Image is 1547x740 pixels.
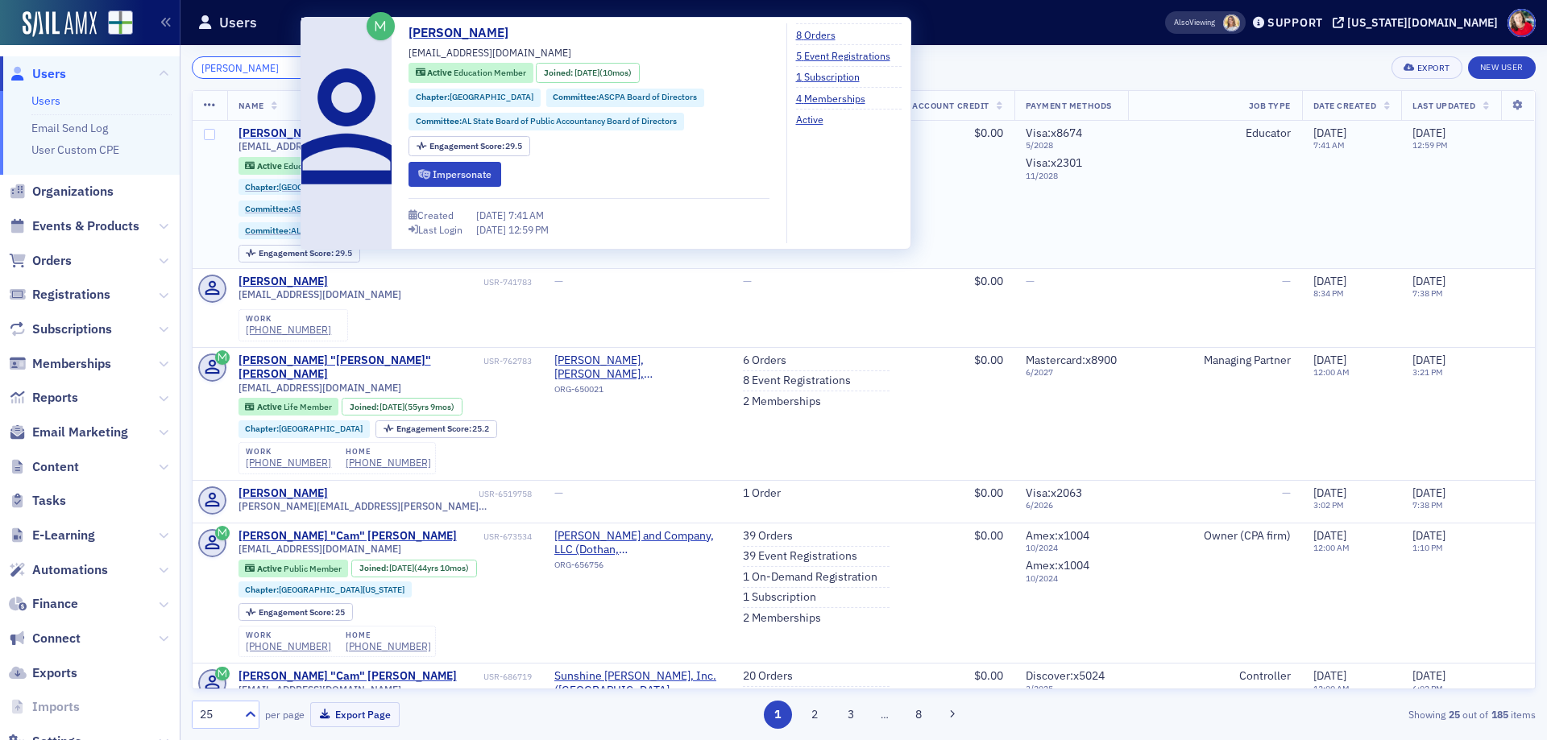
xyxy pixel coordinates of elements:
[238,398,339,415] div: Active: Active: Life Member
[1412,542,1443,553] time: 1:10 PM
[1174,17,1215,28] span: Viewing
[9,561,108,579] a: Automations
[246,457,331,469] div: [PHONE_NUMBER]
[796,48,902,63] a: 5 Event Registrations
[259,606,335,618] span: Engagement Score :
[9,492,66,510] a: Tasks
[873,707,896,721] span: …
[743,529,793,544] a: 39 Orders
[1282,274,1291,288] span: —
[359,563,390,573] span: Joined :
[974,486,1003,500] span: $0.00
[409,162,501,187] button: Impersonate
[1026,558,1089,573] span: Amex : x1004
[346,640,431,652] div: [PHONE_NUMBER]
[743,395,821,409] a: 2 Memberships
[1026,171,1117,181] span: 11 / 2028
[974,528,1003,543] span: $0.00
[429,140,506,151] span: Engagement Score :
[245,225,506,236] a: Committee:AL State Board of Public Accountancy Board of Directors
[796,91,877,105] a: 4 Memberships
[554,353,720,382] a: [PERSON_NAME], [PERSON_NAME], [GEOGRAPHIC_DATA], [PERSON_NAME], PC (Mountain Brk, [GEOGRAPHIC_DATA])
[1139,353,1291,368] div: Managing Partner
[1139,529,1291,544] div: Owner (CPA firm)
[192,56,346,79] input: Search…
[764,701,792,729] button: 1
[743,590,816,605] a: 1 Subscription
[974,668,1003,683] span: $0.00
[32,217,139,235] span: Events & Products
[32,355,111,373] span: Memberships
[375,420,497,438] div: Engagement Score: 25.2
[284,401,332,412] span: Life Member
[459,672,532,682] div: USR-686719
[9,252,72,270] a: Orders
[330,489,532,499] div: USR-6519758
[454,67,526,78] span: Education Member
[246,640,331,652] a: [PHONE_NUMBER]
[238,140,401,152] span: [EMAIL_ADDRESS][DOMAIN_NAME]
[1026,500,1117,511] span: 6 / 2026
[238,581,413,597] div: Chapter:
[245,160,355,171] a: Active Education Member
[245,182,363,192] a: Chapter:[GEOGRAPHIC_DATA]
[238,100,264,111] span: Name
[219,13,257,32] h1: Users
[238,353,481,382] div: [PERSON_NAME] "[PERSON_NAME]" [PERSON_NAME]
[554,529,720,557] span: Metcalf and Company, LLC (Dothan, AL)
[389,562,414,573] span: [DATE]
[1412,528,1445,543] span: [DATE]
[416,67,526,80] a: Active Education Member
[246,324,331,336] a: [PHONE_NUMBER]
[32,527,95,544] span: E-Learning
[554,384,720,400] div: ORG-650021
[1174,17,1189,27] div: Also
[796,27,848,42] a: 8 Orders
[238,288,401,300] span: [EMAIL_ADDRESS][DOMAIN_NAME]
[536,63,639,83] div: Joined: 2024-11-26 00:00:00
[9,355,111,373] a: Memberships
[9,630,81,647] a: Connect
[389,563,469,573] div: (44yrs 10mos)
[245,423,279,434] span: Chapter :
[1412,499,1443,511] time: 7:38 PM
[416,91,450,102] span: Chapter :
[1313,274,1346,288] span: [DATE]
[1417,64,1450,72] div: Export
[238,126,328,141] a: [PERSON_NAME]
[238,603,353,621] div: Engagement Score: 25
[1488,707,1511,721] strong: 185
[553,91,599,102] span: Committee :
[32,65,66,83] span: Users
[1313,100,1376,111] span: Date Created
[245,203,291,214] span: Committee :
[9,595,78,613] a: Finance
[245,181,279,192] span: Chapter :
[1026,573,1117,584] span: 10 / 2024
[238,543,401,555] span: [EMAIL_ADDRESS][DOMAIN_NAME]
[1445,707,1462,721] strong: 25
[743,486,781,501] a: 1 Order
[974,126,1003,140] span: $0.00
[1412,683,1443,694] time: 6:02 PM
[409,136,530,156] div: Engagement Score: 29.5
[544,67,574,80] span: Joined :
[508,223,549,236] span: 12:59 PM
[238,529,457,544] a: [PERSON_NAME] "Cam" [PERSON_NAME]
[800,701,828,729] button: 2
[1412,366,1443,378] time: 3:21 PM
[346,457,431,469] a: [PHONE_NUMBER]
[416,91,533,104] a: Chapter:[GEOGRAPHIC_DATA]
[396,424,490,433] div: 25.2
[554,274,563,288] span: —
[1412,126,1445,140] span: [DATE]
[9,389,78,407] a: Reports
[417,211,454,220] div: Created
[342,398,462,415] div: Joined: 1969-12-18 00:00:00
[416,115,462,126] span: Committee :
[97,10,133,38] a: View Homepage
[476,223,508,236] span: [DATE]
